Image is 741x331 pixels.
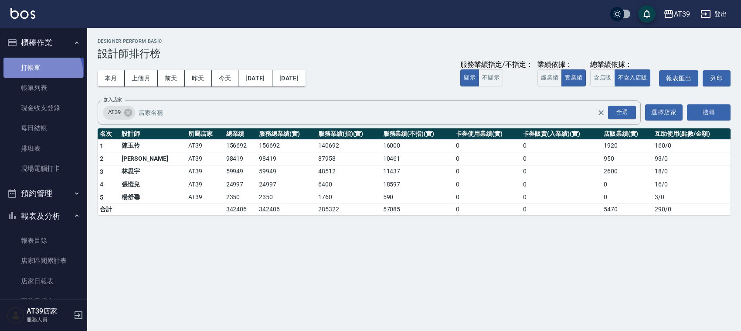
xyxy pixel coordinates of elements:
th: 總業績 [224,128,257,140]
td: 18597 [381,178,454,191]
button: 本月 [98,70,125,86]
label: 加入店家 [104,97,122,103]
span: 5 [100,194,103,201]
button: 含店販 [590,69,615,86]
td: 1920 [602,139,653,152]
td: 87958 [316,152,381,165]
button: 列印 [703,70,731,86]
button: 報表及分析 [3,205,84,228]
td: [PERSON_NAME] [119,152,187,165]
td: 48512 [316,165,381,178]
div: 業績依據： [537,60,586,69]
td: AT39 [186,139,224,152]
td: 156692 [257,139,316,152]
td: 0 [454,165,521,178]
td: 林思宇 [119,165,187,178]
td: 合計 [98,204,119,215]
img: Logo [10,8,35,19]
th: 服務業績(不指)(實) [381,128,454,140]
h5: AT39店家 [27,307,71,316]
td: 0 [521,152,602,165]
a: 打帳單 [3,58,84,78]
td: 59949 [224,165,257,178]
a: 排班表 [3,138,84,159]
td: 285322 [316,204,381,215]
button: 預約管理 [3,182,84,205]
p: 服務人員 [27,316,71,324]
td: 98419 [257,152,316,165]
td: 0 [454,139,521,152]
td: 57085 [381,204,454,215]
th: 互助使用(點數/金額) [653,128,731,140]
table: a dense table [98,128,731,216]
h3: 設計師排行榜 [98,48,731,60]
th: 名次 [98,128,119,140]
td: 10461 [381,152,454,165]
button: 不含入店販 [615,69,651,86]
img: Person [7,307,24,324]
th: 所屬店家 [186,128,224,140]
td: 張愷兒 [119,178,187,191]
td: 342406 [224,204,257,215]
span: 2 [100,155,103,162]
td: 59949 [257,165,316,178]
td: 140692 [316,139,381,152]
a: 店家區間累計表 [3,251,84,271]
td: 0 [521,165,602,178]
td: 0 [521,191,602,204]
div: 全選 [608,106,636,119]
button: 前天 [158,70,185,86]
a: 報表匯出 [659,70,698,86]
td: 0 [521,139,602,152]
td: 2600 [602,165,653,178]
div: AT39 [103,106,135,120]
td: 156692 [224,139,257,152]
input: 店家名稱 [136,105,613,120]
td: 1760 [316,191,381,204]
td: 98419 [224,152,257,165]
button: Clear [595,107,607,119]
td: 16000 [381,139,454,152]
button: 上個月 [125,70,158,86]
td: 2350 [257,191,316,204]
a: 報表目錄 [3,231,84,251]
button: [DATE] [272,70,306,86]
h2: Designer Perform Basic [98,38,731,44]
div: 總業績依據： [590,60,655,69]
td: 24997 [257,178,316,191]
td: 0 [521,178,602,191]
td: 93 / 0 [653,152,731,165]
td: AT39 [186,152,224,165]
button: [DATE] [238,70,272,86]
td: 590 [381,191,454,204]
td: 16 / 0 [653,178,731,191]
td: AT39 [186,178,224,191]
div: 服務業績指定/不指定： [460,60,533,69]
th: 店販業績(實) [602,128,653,140]
button: Open [606,104,638,121]
a: 帳單列表 [3,78,84,98]
span: AT39 [103,108,126,117]
button: 昨天 [185,70,212,86]
button: 搜尋 [687,104,731,121]
td: 0 [521,204,602,215]
td: AT39 [186,165,224,178]
td: 陳玉伶 [119,139,187,152]
button: 不顯示 [479,69,503,86]
td: 楊舒馨 [119,191,187,204]
th: 卡券販賣(入業績)(實) [521,128,602,140]
th: 服務業績(指)(實) [316,128,381,140]
button: 實業績 [561,69,586,86]
a: 現金收支登錄 [3,98,84,118]
th: 卡券使用業績(實) [454,128,521,140]
button: 登出 [697,6,731,22]
div: AT39 [674,9,690,20]
td: 0 [454,204,521,215]
button: 櫃檯作業 [3,31,84,54]
td: 11437 [381,165,454,178]
td: 0 [602,191,653,204]
span: 4 [100,181,103,188]
td: 950 [602,152,653,165]
span: 1 [100,142,103,149]
td: 160 / 0 [653,139,731,152]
